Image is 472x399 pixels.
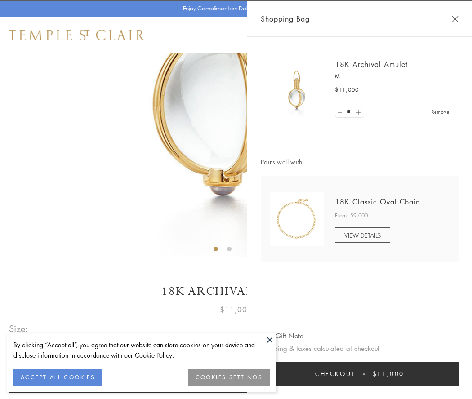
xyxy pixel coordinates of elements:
[13,340,270,360] div: By clicking “Accept all”, you agree that our website can store cookies on your device and disclos...
[183,4,285,13] p: Enjoy Complimentary Delivery & Returns
[335,59,408,69] a: 18K Archival Amulet
[373,369,404,379] span: $11,000
[220,304,252,315] span: $11,000
[335,72,450,81] p: M
[9,284,463,299] h1: 18K Archival Amulet
[353,106,362,118] a: Set quantity to 2
[452,16,459,22] button: Close Shopping Bag
[9,30,145,40] img: Temple St. Clair
[270,192,324,246] img: N88865-OV18
[335,227,390,243] a: VIEW DETAILS
[9,321,29,336] span: Size:
[335,85,359,94] span: $11,000
[13,369,102,386] button: ACCEPT ALL COOKIES
[261,343,459,354] p: Shipping & taxes calculated at checkout
[335,197,420,207] a: 18K Classic Oval Chain
[432,107,450,117] a: Remove
[261,362,459,386] button: Checkout $11,000
[261,330,303,341] button: Add Gift Note
[344,231,381,239] span: VIEW DETAILS
[270,63,324,117] img: 18K Archival Amulet
[335,106,344,118] a: Set quantity to 0
[188,369,270,386] button: COOKIES SETTINGS
[335,211,368,220] span: From: $9,000
[315,369,355,379] span: Checkout
[261,157,459,167] span: Pairs well with
[261,13,310,25] span: Shopping Bag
